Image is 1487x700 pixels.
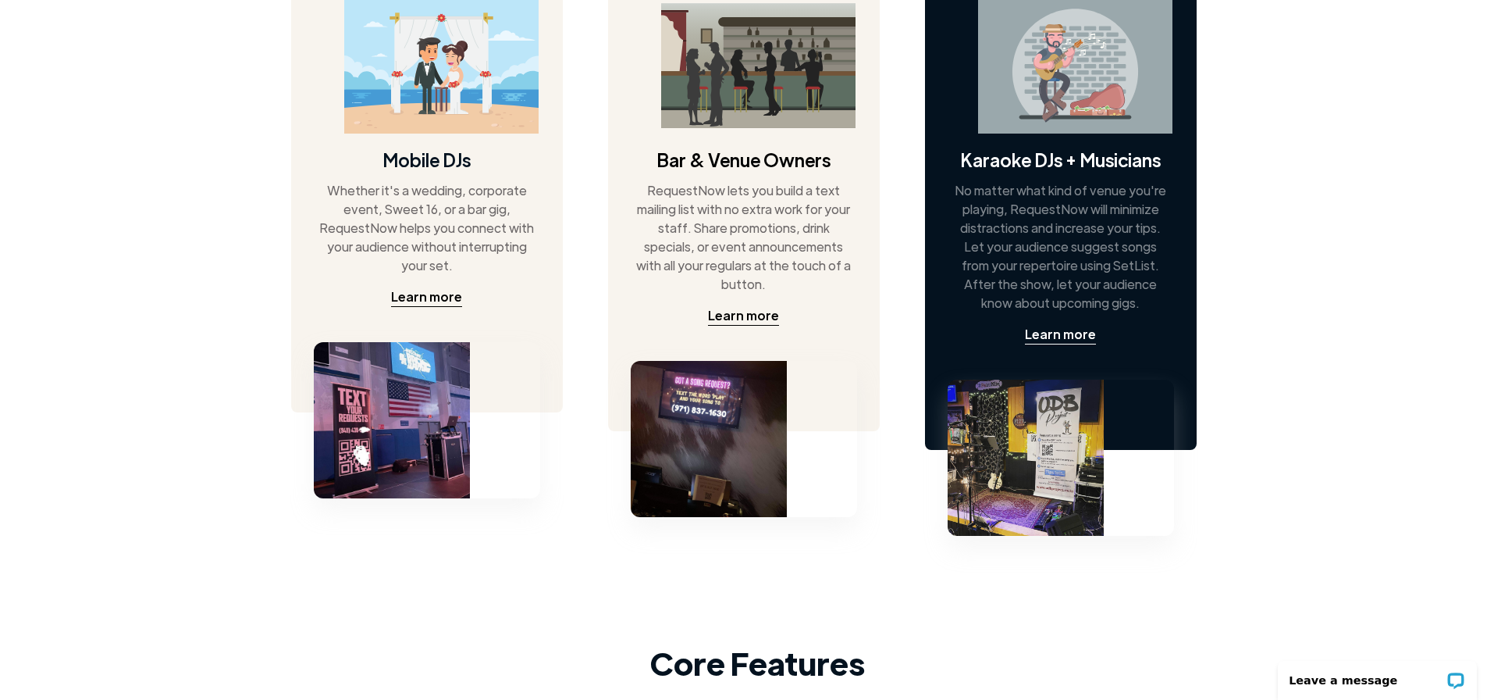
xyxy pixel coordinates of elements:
div: Whether it's a wedding, corporate event, Sweet 16, or a bar gig, RequestNow helps you connect wit... [318,181,535,275]
img: school dance with a poster [314,342,470,498]
iframe: LiveChat chat widget [1268,651,1487,700]
div: Learn more [708,306,779,325]
h4: Karaoke DJs + Musicians [960,147,1161,172]
h4: Bar & Venue Owners [656,147,831,172]
a: Learn more [391,287,462,307]
img: musician stand [948,380,1104,536]
div: Learn more [391,287,462,306]
a: Learn more [708,306,779,326]
a: Learn more [1025,325,1096,345]
div: RequestNow lets you build a text mailing list with no extra work for your staff. Share promotions... [635,181,852,294]
h4: Mobile DJs [382,147,471,172]
img: bar image [661,3,856,128]
img: bar tv [631,361,787,517]
strong: Core Features [650,642,865,683]
div: No matter what kind of venue you're playing, RequestNow will minimize distractions and increase y... [952,181,1169,312]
